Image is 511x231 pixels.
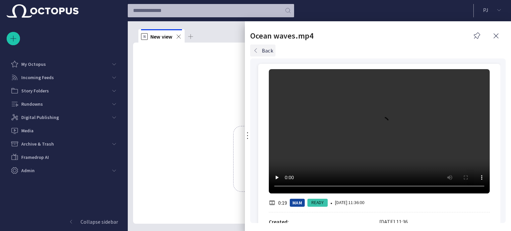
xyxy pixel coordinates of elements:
p: [DATE] 11:36 [379,218,490,226]
span: READY [307,199,328,206]
div: • [269,199,490,207]
span: MAM [292,200,302,205]
div: Resize sidebar [242,126,253,145]
p: [DATE] 11:36:00 [335,199,364,206]
div: Created: [269,218,379,226]
h2: Ocean waves.mp4 [250,31,313,41]
p: 0:19 [278,199,287,207]
button: Back [250,45,275,57]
